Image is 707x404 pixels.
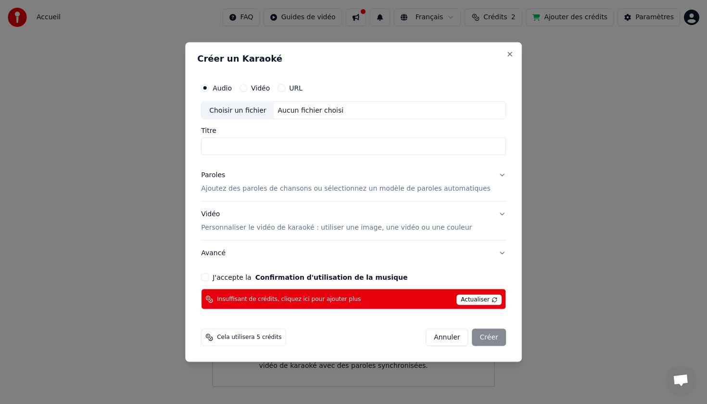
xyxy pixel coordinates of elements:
[213,274,407,281] label: J'accepte la
[217,295,361,303] span: Insuffisant de crédits, cliquez ici pour ajouter plus
[201,223,472,233] p: Personnaliser le vidéo de karaoké : utiliser une image, une vidéo ou une couleur
[201,209,472,233] div: Vidéo
[456,295,502,305] span: Actualiser
[201,127,506,134] label: Titre
[251,84,270,91] label: Vidéo
[426,329,468,346] button: Annuler
[289,84,303,91] label: URL
[201,184,491,194] p: Ajoutez des paroles de chansons ou sélectionnez un modèle de paroles automatiques
[197,54,510,63] h2: Créer un Karaoké
[255,274,408,281] button: J'accepte la
[201,170,225,180] div: Paroles
[213,84,232,91] label: Audio
[201,241,506,266] button: Avancé
[217,334,281,341] span: Cela utilisera 5 crédits
[274,105,348,115] div: Aucun fichier choisi
[201,202,506,240] button: VidéoPersonnaliser le vidéo de karaoké : utiliser une image, une vidéo ou une couleur
[202,102,274,119] div: Choisir un fichier
[201,163,506,201] button: ParolesAjoutez des paroles de chansons ou sélectionnez un modèle de paroles automatiques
